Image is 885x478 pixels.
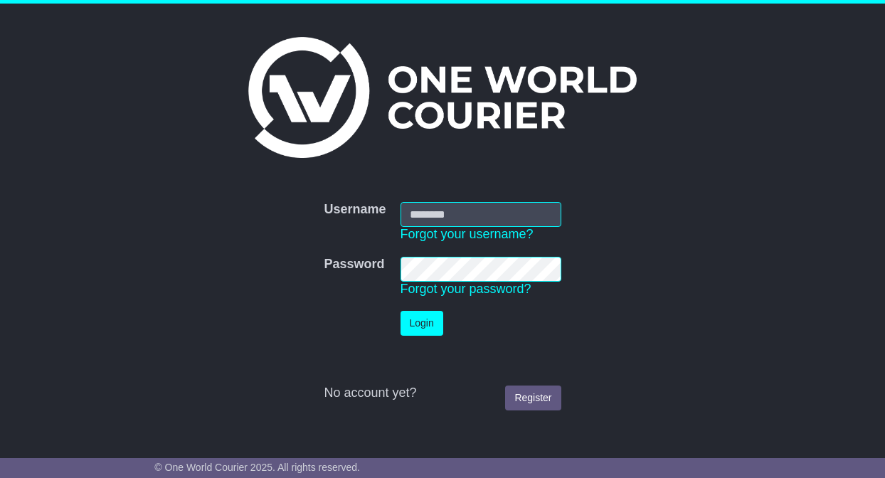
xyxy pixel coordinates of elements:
[505,386,561,410] a: Register
[324,386,561,401] div: No account yet?
[324,202,386,218] label: Username
[401,282,531,296] a: Forgot your password?
[324,257,384,272] label: Password
[401,311,443,336] button: Login
[154,462,360,473] span: © One World Courier 2025. All rights reserved.
[401,227,534,241] a: Forgot your username?
[248,37,637,158] img: One World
